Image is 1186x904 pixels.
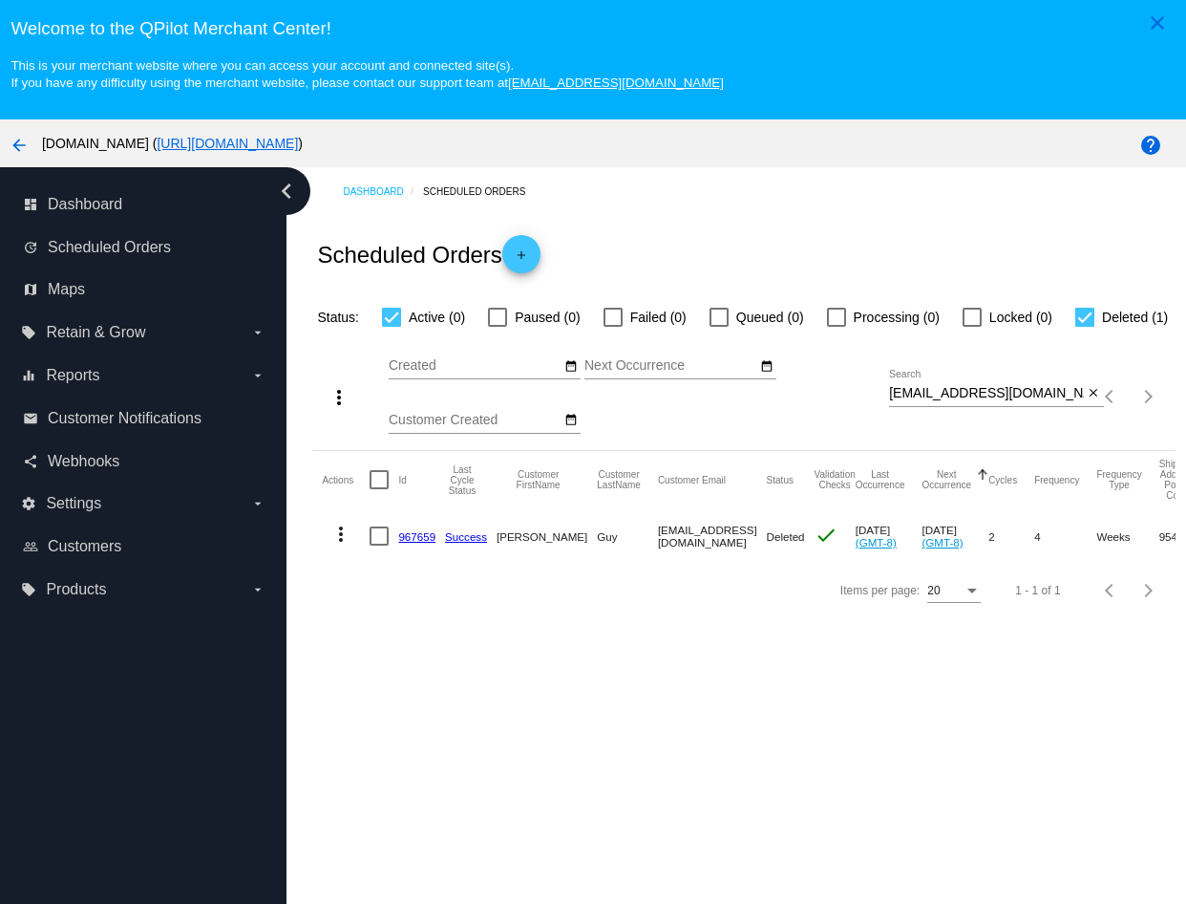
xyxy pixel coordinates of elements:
[840,584,920,597] div: Items per page:
[11,18,1175,39] h3: Welcome to the QPilot Merchant Center!
[423,177,542,206] a: Scheduled Orders
[767,530,805,543] span: Deleted
[23,189,265,220] a: dashboard Dashboard
[343,177,423,206] a: Dashboard
[767,474,794,485] button: Change sorting for Status
[515,306,580,329] span: Paused (0)
[250,325,265,340] i: arrow_drop_down
[23,197,38,212] i: dashboard
[508,75,724,90] a: [EMAIL_ADDRESS][DOMAIN_NAME]
[409,306,465,329] span: Active (0)
[1091,571,1130,610] button: Previous page
[1015,584,1060,597] div: 1 - 1 of 1
[329,523,352,546] mat-icon: more_vert
[921,536,963,549] a: (GMT-8)
[1130,571,1168,610] button: Next page
[48,538,121,555] span: Customers
[584,358,756,374] input: Next Occurrence
[21,496,36,511] i: settings
[815,451,856,508] mat-header-cell: Validation Checks
[48,410,201,427] span: Customer Notifications
[1146,11,1169,34] mat-icon: close
[250,582,265,597] i: arrow_drop_down
[271,176,302,206] i: chevron_left
[389,413,561,428] input: Customer Created
[854,306,940,329] span: Processing (0)
[445,464,479,496] button: Change sorting for LastProcessingCycleId
[445,530,487,543] a: Success
[21,368,36,383] i: equalizer
[927,584,940,597] span: 20
[46,495,101,512] span: Settings
[856,508,922,564] mat-cell: [DATE]
[46,324,145,341] span: Retain & Grow
[398,474,406,485] button: Change sorting for Id
[1139,134,1162,157] mat-icon: help
[46,367,99,384] span: Reports
[317,310,359,325] span: Status:
[48,239,171,256] span: Scheduled Orders
[736,306,804,329] span: Queued (0)
[760,359,773,375] mat-icon: date_range
[597,469,641,490] button: Change sorting for CustomerLastName
[497,508,597,564] mat-cell: [PERSON_NAME]
[322,451,370,508] mat-header-cell: Actions
[48,196,122,213] span: Dashboard
[317,235,540,273] h2: Scheduled Orders
[23,282,38,297] i: map
[23,531,265,562] a: people_outline Customers
[23,274,265,305] a: map Maps
[23,446,265,477] a: share Webhooks
[1130,377,1168,416] button: Next page
[988,474,1017,485] button: Change sorting for Cycles
[398,530,435,543] a: 967659
[157,136,298,151] a: [URL][DOMAIN_NAME]
[658,474,726,485] button: Change sorting for CustomerEmail
[1102,306,1168,329] span: Deleted (1)
[988,508,1034,564] mat-cell: 2
[658,508,767,564] mat-cell: [EMAIL_ADDRESS][DOMAIN_NAME]
[1034,474,1079,485] button: Change sorting for Frequency
[48,281,85,298] span: Maps
[1091,377,1130,416] button: Previous page
[921,469,971,490] button: Change sorting for NextOccurrenceUtc
[564,359,578,375] mat-icon: date_range
[630,306,687,329] span: Failed (0)
[48,453,119,470] span: Webhooks
[856,469,905,490] button: Change sorting for LastOccurrenceUtc
[1087,386,1100,401] mat-icon: close
[927,585,981,598] mat-select: Items per page:
[1096,508,1158,564] mat-cell: Weeks
[1084,383,1104,403] button: Clear
[250,368,265,383] i: arrow_drop_down
[21,582,36,597] i: local_offer
[23,539,38,554] i: people_outline
[23,403,265,434] a: email Customer Notifications
[921,508,988,564] mat-cell: [DATE]
[23,232,265,263] a: update Scheduled Orders
[889,386,1084,401] input: Search
[11,58,723,90] small: This is your merchant website where you can access your account and connected site(s). If you hav...
[510,248,533,271] mat-icon: add
[8,134,31,157] mat-icon: arrow_back
[42,136,303,151] span: [DOMAIN_NAME] ( )
[389,358,561,374] input: Created
[856,536,897,549] a: (GMT-8)
[989,306,1052,329] span: Locked (0)
[21,325,36,340] i: local_offer
[23,454,38,469] i: share
[328,386,350,409] mat-icon: more_vert
[815,524,837,547] mat-icon: check
[597,508,658,564] mat-cell: Guy
[23,240,38,255] i: update
[1034,508,1096,564] mat-cell: 4
[1096,469,1141,490] button: Change sorting for FrequencyType
[564,413,578,428] mat-icon: date_range
[250,496,265,511] i: arrow_drop_down
[46,581,106,598] span: Products
[497,469,580,490] button: Change sorting for CustomerFirstName
[23,411,38,426] i: email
